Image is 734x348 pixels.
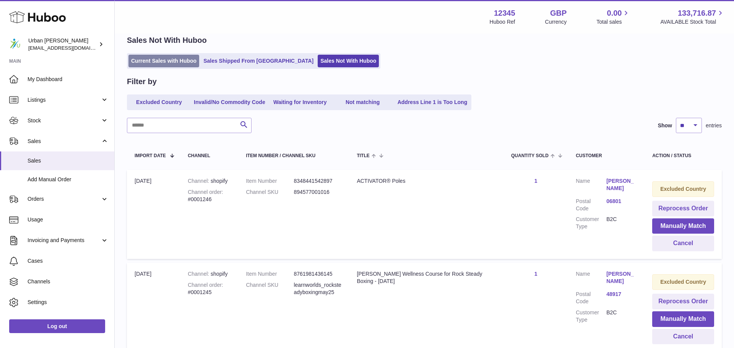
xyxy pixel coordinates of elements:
span: Usage [28,216,109,223]
div: Item Number / Channel SKU [246,153,341,158]
span: Import date [135,153,166,158]
span: Listings [28,96,101,104]
span: entries [706,122,722,129]
div: Huboo Ref [490,18,515,26]
dt: Channel SKU [246,281,294,296]
a: Log out [9,319,105,333]
a: Sales Shipped From [GEOGRAPHIC_DATA] [201,55,316,67]
dt: Customer Type [576,216,606,230]
a: Sales Not With Huboo [318,55,379,67]
a: Invalid/No Commodity Code [191,96,268,109]
div: #0001246 [188,189,231,203]
strong: Channel order [188,282,223,288]
div: shopify [188,270,231,278]
span: My Dashboard [28,76,109,83]
span: Sales [28,138,101,145]
dt: Item Number [246,177,294,185]
dt: Customer Type [576,309,606,324]
dd: 894577001016 [294,189,341,196]
a: 06801 [606,198,637,205]
dt: Channel SKU [246,189,294,196]
dt: Name [576,270,606,287]
div: Currency [545,18,567,26]
button: Cancel [652,329,714,345]
a: 1 [534,271,538,277]
label: Show [658,122,672,129]
img: orders@urbanpoling.com [9,39,21,50]
div: Urban [PERSON_NAME] [28,37,97,52]
div: ACTIVATOR® Poles [357,177,496,185]
span: Orders [28,195,101,203]
dd: B2C [606,216,637,230]
span: Sales [28,157,109,164]
span: Add Manual Order [28,176,109,183]
a: Address Line 1 is Too Long [395,96,470,109]
span: [EMAIL_ADDRESS][DOMAIN_NAME] [28,45,112,51]
a: Current Sales with Huboo [128,55,199,67]
a: 0.00 Total sales [596,8,630,26]
dd: learnworlds_rocksteadyboxingmay25 [294,281,341,296]
dd: B2C [606,309,637,324]
dd: 8348441542897 [294,177,341,185]
strong: Channel [188,178,211,184]
dt: Postal Code [576,291,606,305]
a: 48917 [606,291,637,298]
strong: Channel order [188,189,223,195]
a: 1 [534,178,538,184]
span: Stock [28,117,101,124]
a: [PERSON_NAME] [606,270,637,285]
a: 133,716.87 AVAILABLE Stock Total [660,8,725,26]
a: Not matching [332,96,393,109]
a: Excluded Country [128,96,190,109]
span: 0.00 [607,8,622,18]
strong: 12345 [494,8,515,18]
span: Channels [28,278,109,285]
dt: Name [576,177,606,194]
strong: Excluded Country [660,279,706,285]
div: [PERSON_NAME] Wellness Course for Rock Steady Boxing - [DATE] [357,270,496,285]
button: Manually Match [652,311,714,327]
a: [PERSON_NAME] [606,177,637,192]
button: Manually Match [652,218,714,234]
div: #0001245 [188,281,231,296]
span: Invoicing and Payments [28,237,101,244]
button: Reprocess Order [652,201,714,216]
div: shopify [188,177,231,185]
span: Total sales [596,18,630,26]
div: Channel [188,153,231,158]
span: Cases [28,257,109,265]
dt: Postal Code [576,198,606,212]
strong: Excluded Country [660,186,706,192]
span: AVAILABLE Stock Total [660,18,725,26]
dd: 8761981436145 [294,270,341,278]
td: [DATE] [127,170,180,259]
span: Title [357,153,369,158]
h2: Sales Not With Huboo [127,35,207,46]
strong: GBP [550,8,567,18]
button: Reprocess Order [652,294,714,309]
strong: Channel [188,271,211,277]
span: Quantity Sold [511,153,549,158]
dt: Item Number [246,270,294,278]
h2: Filter by [127,76,157,87]
div: Customer [576,153,637,158]
button: Cancel [652,236,714,251]
span: 133,716.87 [678,8,716,18]
div: Action / Status [652,153,714,158]
a: Waiting for Inventory [270,96,331,109]
span: Settings [28,299,109,306]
